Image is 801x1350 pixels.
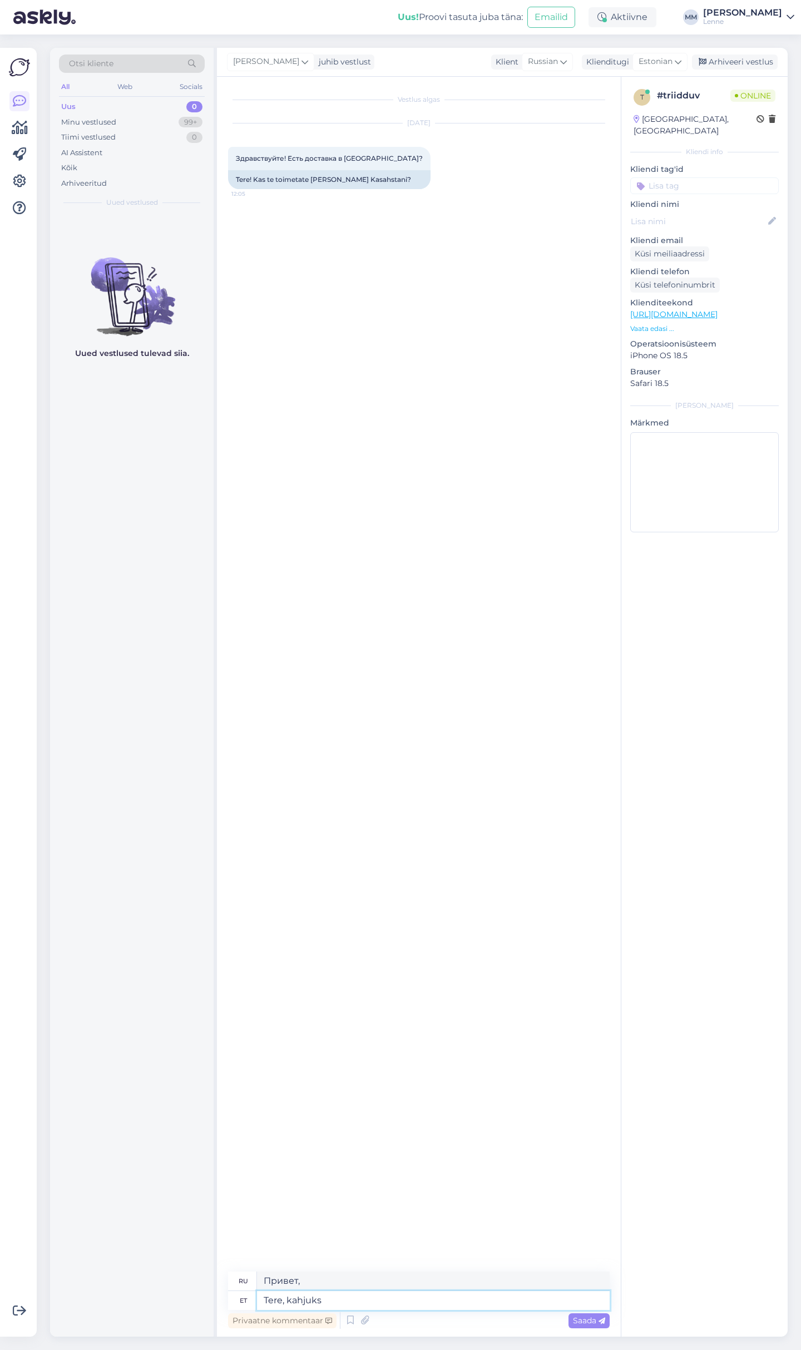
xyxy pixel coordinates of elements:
div: Tiimi vestlused [61,132,116,143]
span: Здравствуйте! Есть доставка в [GEOGRAPHIC_DATA]? [236,154,423,162]
span: t [640,93,644,101]
div: et [240,1291,247,1310]
p: Uued vestlused tulevad siia. [75,348,189,359]
div: [PERSON_NAME] [630,400,779,411]
p: Kliendi nimi [630,199,779,210]
input: Lisa nimi [631,215,766,228]
div: Küsi meiliaadressi [630,246,709,261]
div: Kliendi info [630,147,779,157]
input: Lisa tag [630,177,779,194]
a: [URL][DOMAIN_NAME] [630,309,718,319]
div: # triidduv [657,89,730,102]
span: [PERSON_NAME] [233,56,299,68]
div: [GEOGRAPHIC_DATA], [GEOGRAPHIC_DATA] [634,113,756,137]
textarea: Tere, kahjuk [257,1291,610,1310]
div: AI Assistent [61,147,102,159]
div: Tere! Kas te toimetate [PERSON_NAME] Kasahstani? [228,170,431,189]
div: Proovi tasuta juba täna: [398,11,523,24]
img: Askly Logo [9,57,30,78]
a: [PERSON_NAME]Lenne [703,8,794,26]
b: Uus! [398,12,419,22]
div: Klient [491,56,518,68]
p: iPhone OS 18.5 [630,350,779,362]
span: Russian [528,56,558,68]
div: Minu vestlused [61,117,116,128]
span: Saada [573,1316,605,1326]
p: Märkmed [630,417,779,429]
span: Uued vestlused [106,197,158,207]
p: Operatsioonisüsteem [630,338,779,350]
div: Web [115,80,135,94]
span: 12:05 [231,190,273,198]
img: No chats [50,238,214,338]
div: Arhiveeritud [61,178,107,189]
div: Klienditugi [582,56,629,68]
div: Lenne [703,17,782,26]
p: Kliendi telefon [630,266,779,278]
p: Brauser [630,366,779,378]
div: Uus [61,101,76,112]
span: Online [730,90,775,102]
textarea: Привет, [257,1272,610,1290]
div: Aktiivne [589,7,656,27]
div: Vestlus algas [228,95,610,105]
div: 0 [186,101,202,112]
div: [DATE] [228,118,610,128]
div: juhib vestlust [314,56,371,68]
span: Otsi kliente [69,58,113,70]
div: [PERSON_NAME] [703,8,782,17]
p: Klienditeekond [630,297,779,309]
div: Kõik [61,162,77,174]
div: All [59,80,72,94]
div: ru [239,1272,248,1290]
div: Arhiveeri vestlus [692,55,778,70]
span: Estonian [639,56,673,68]
div: Privaatne kommentaar [228,1313,337,1328]
p: Vaata edasi ... [630,324,779,334]
div: MM [683,9,699,25]
button: Emailid [527,7,575,28]
div: 99+ [179,117,202,128]
p: Kliendi email [630,235,779,246]
div: Socials [177,80,205,94]
div: Küsi telefoninumbrit [630,278,720,293]
p: Safari 18.5 [630,378,779,389]
p: Kliendi tag'id [630,164,779,175]
div: 0 [186,132,202,143]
